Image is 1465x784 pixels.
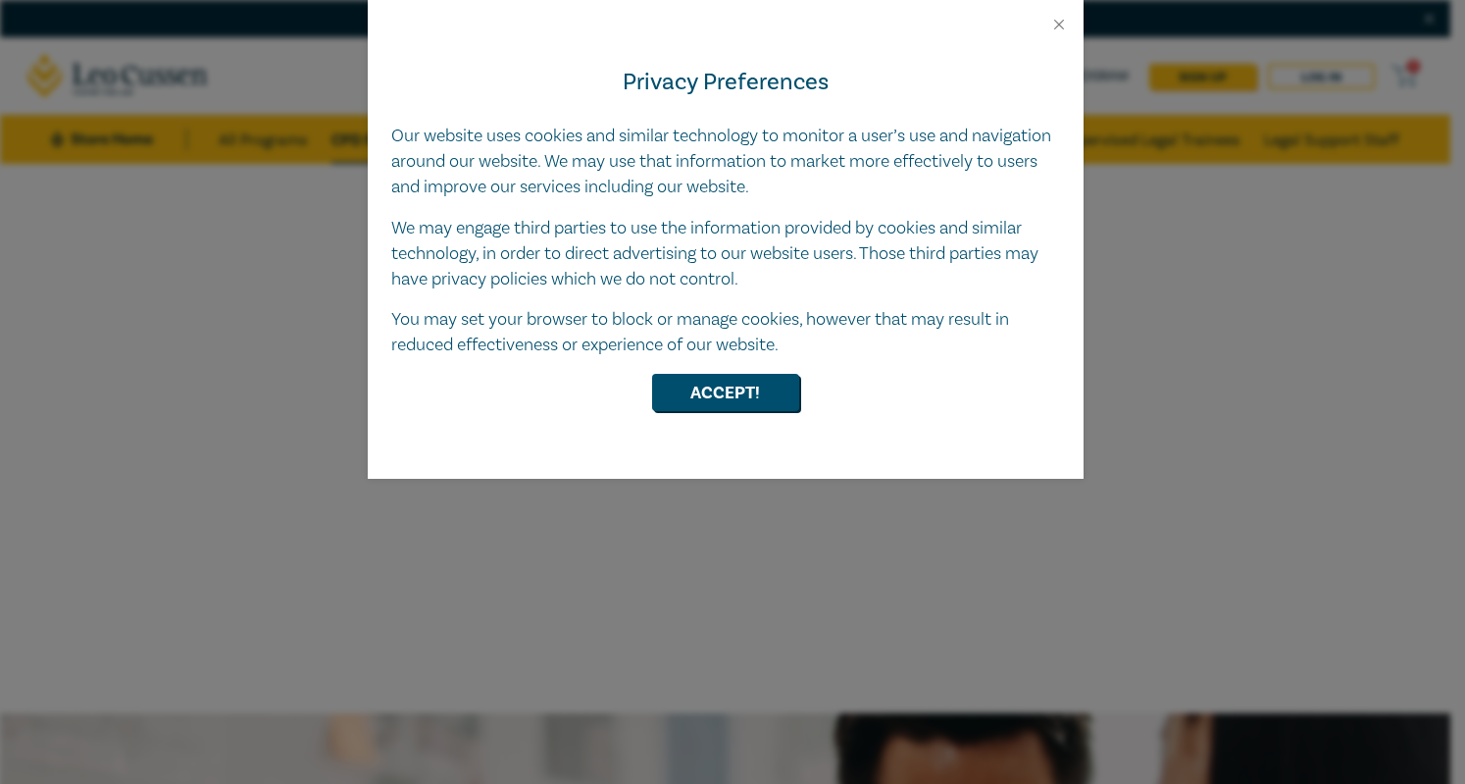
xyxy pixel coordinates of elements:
[652,374,799,411] button: Accept!
[391,216,1060,292] p: We may engage third parties to use the information provided by cookies and similar technology, in...
[391,124,1060,200] p: Our website uses cookies and similar technology to monitor a user’s use and navigation around our...
[391,307,1060,358] p: You may set your browser to block or manage cookies, however that may result in reduced effective...
[391,65,1060,100] h4: Privacy Preferences
[1050,16,1068,33] button: Close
